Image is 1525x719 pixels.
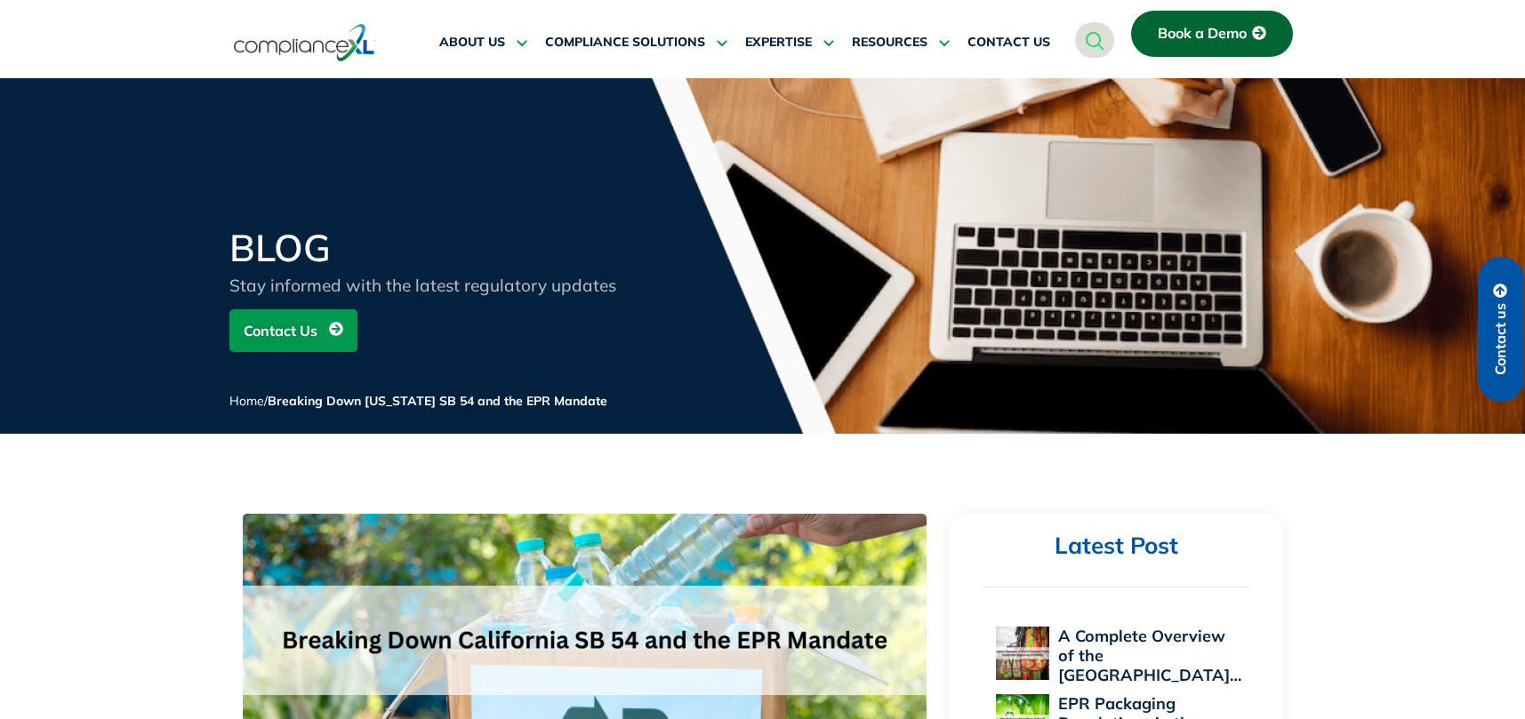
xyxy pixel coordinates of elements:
a: Contact Us [229,309,357,352]
span: Book a Demo [1158,26,1247,42]
a: COMPLIANCE SOLUTIONS [545,21,727,64]
a: navsearch-button [1075,22,1114,58]
a: A Complete Overview of the [GEOGRAPHIC_DATA]… [1058,626,1241,685]
a: Contact us [1478,257,1524,402]
img: A Complete Overview of the EU Personal Protective Equipment Regulation 2016/425 [996,627,1049,680]
span: EXPERTISE [745,35,812,51]
span: Contact us [1493,303,1509,375]
span: / [229,393,607,409]
h2: BLOG [229,229,656,267]
h2: Latest Post [983,531,1249,561]
img: logo-one.svg [234,22,375,63]
span: Breaking Down [US_STATE] SB 54 and the EPR Mandate [268,393,607,409]
a: EXPERTISE [745,21,834,64]
a: ABOUT US [439,21,527,64]
span: COMPLIANCE SOLUTIONS [545,35,705,51]
a: Book a Demo [1131,11,1293,57]
span: Stay informed with the latest regulatory updates [229,275,616,296]
span: ABOUT US [439,35,505,51]
span: RESOURCES [852,35,927,51]
span: Contact Us [244,314,317,348]
a: RESOURCES [852,21,950,64]
a: CONTACT US [967,21,1050,64]
a: Home [229,393,264,409]
span: CONTACT US [967,35,1050,51]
